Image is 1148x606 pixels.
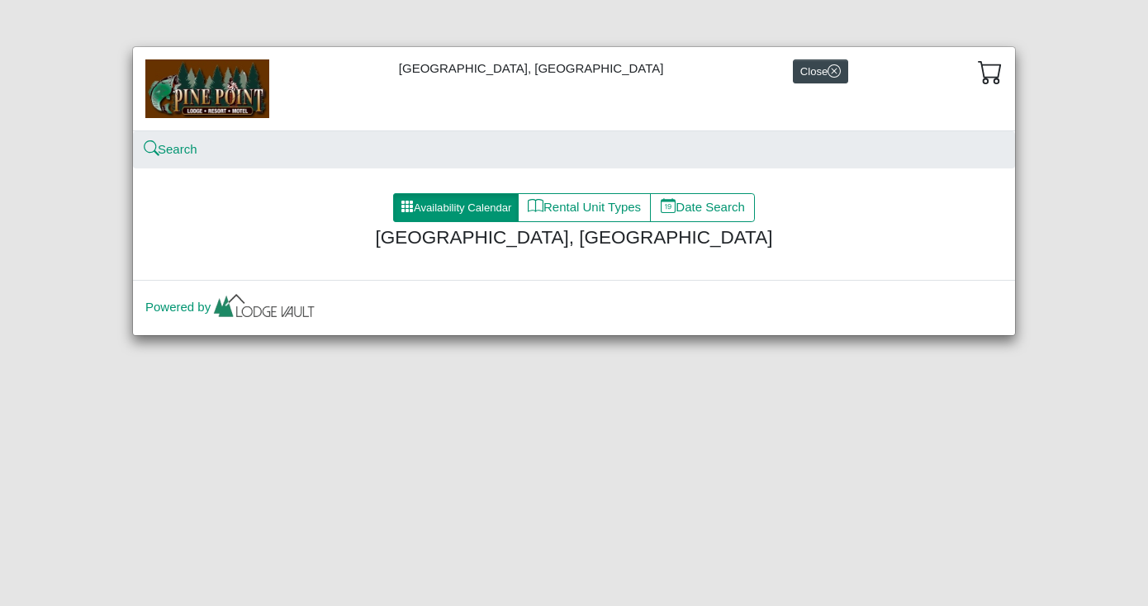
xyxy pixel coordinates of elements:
div: [GEOGRAPHIC_DATA], [GEOGRAPHIC_DATA] [133,47,1015,130]
svg: calendar date [661,198,676,214]
button: bookRental Unit Types [518,193,651,223]
svg: x circle [828,64,841,78]
button: calendar dateDate Search [650,193,755,223]
img: b144ff98-a7e1-49bd-98da-e9ae77355310.jpg [145,59,269,117]
svg: search [145,143,158,155]
svg: book [528,198,543,214]
a: searchSearch [145,142,197,156]
button: Closex circle [793,59,848,83]
a: Powered by [145,300,318,314]
button: grid3x3 gap fillAvailability Calendar [393,193,519,223]
svg: cart [978,59,1003,84]
img: lv-small.ca335149.png [211,290,318,326]
svg: grid3x3 gap fill [401,200,414,213]
h4: [GEOGRAPHIC_DATA], [GEOGRAPHIC_DATA] [162,226,986,249]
